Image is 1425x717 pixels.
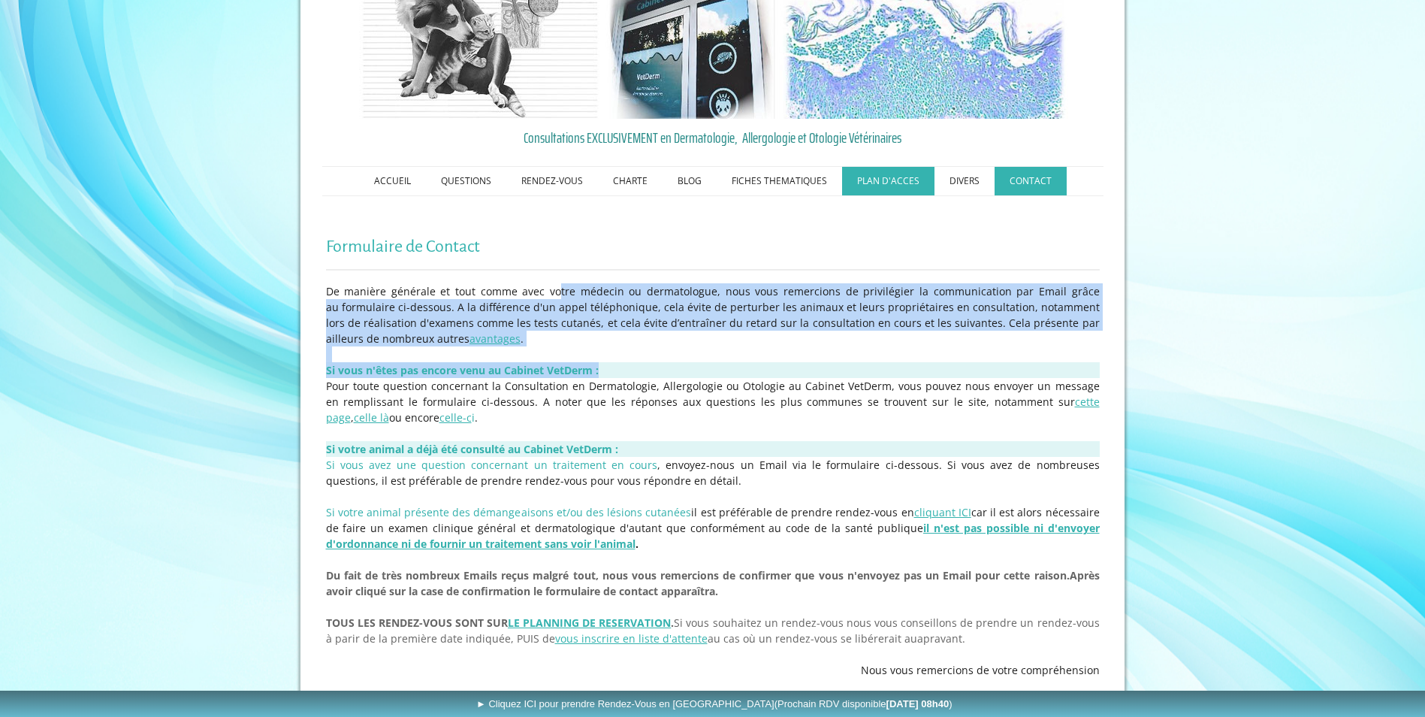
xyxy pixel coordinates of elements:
[439,410,472,425] a: celle-c
[326,505,1100,551] span: il est préférable de prendre rendez-vous en car il est alors nécessaire de faire un examen cliniq...
[472,410,475,425] span: i
[326,505,692,519] span: Si votre animal présente des démangeaisons et/ou des lésions cutanées
[476,698,953,709] span: ► Cliquez ICI pour prendre Rendez-Vous en [GEOGRAPHIC_DATA]
[886,698,949,709] b: [DATE] 08h40
[326,521,1100,551] strong: .
[326,568,1100,598] span: Après avoir cliqué sur la case de confirmation le formulaire de contact apparaîtra.
[914,505,971,519] a: cliquant ICI
[326,237,1100,256] h1: Formulaire de Contact
[326,284,1100,346] span: De manière générale et tout comme avec votre médecin ou dermatologue, nous vous remercions de pri...
[508,616,671,630] a: LE PLANNING DE RESERVATION
[326,126,1100,149] a: Consultations EXCLUSIVEMENT en Dermatologie, Allergologie et Otologie Vétérinaires
[842,167,934,195] a: PLAN D'ACCES
[326,521,1100,551] a: il n'est pas possible ni d'envoyer d'ordonnance ni de fournir un traitement sans voir l'animal
[506,167,598,195] a: RENDEZ-VOUS
[326,616,1100,646] span: Si vous souhaitez un rendez-vous nous vous conseillons de prendre un rendez-vous à parir de la pr...
[326,568,1070,582] span: Du fait de très nombreux Emails reçus malgré tout, nous vous remercions de confirmer que vous n'e...
[326,616,675,630] strong: TOUS LES RENDEZ-VOUS SONT SUR .
[774,698,953,709] span: (Prochain RDV disponible )
[326,379,1100,425] span: Pour toute question concernant la Consultation en Dermatologie, Allergologie ou Otologie au Cabin...
[995,167,1067,195] a: CONTACT
[663,167,717,195] a: BLOG
[934,167,995,195] a: DIVERS
[426,167,506,195] a: QUESTIONS
[326,395,1100,425] a: cette page
[717,167,842,195] a: FICHES THEMATIQUES
[469,331,521,346] a: avantages
[354,410,389,425] a: celle là
[555,631,708,646] a: vous inscrire en liste d'attente
[326,458,1100,488] span: , envoyez-nous un Email via le formulaire ci-dessous. Si vous avez de nombreuses questions, il es...
[326,363,599,377] strong: Si vous n'êtes pas encore venu au Cabinet VetDerm :
[861,663,1100,677] span: Nous vous remercions de votre compréhension
[359,167,426,195] a: ACCUEIL
[598,167,663,195] a: CHARTE
[326,458,658,472] span: Si vous avez une question concernant un traitement en cours
[326,442,618,456] strong: Si votre animal a déjà été consulté au Cabinet VetDerm :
